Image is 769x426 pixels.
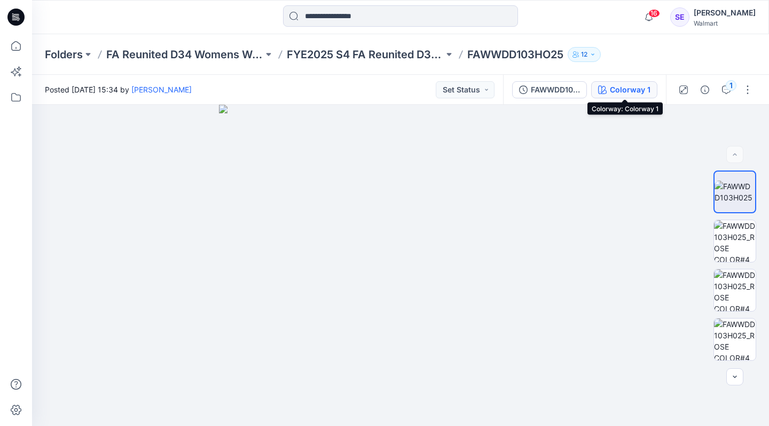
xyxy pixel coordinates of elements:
[715,181,755,203] img: FAWWDD103H025
[591,81,657,98] button: Colorway 1
[512,81,587,98] button: FAWWDD103HO25
[45,47,83,62] a: Folders
[648,9,660,18] span: 16
[694,19,756,27] div: Walmart
[106,47,263,62] a: FA Reunited D34 Womens Woven
[610,84,650,96] div: Colorway 1
[726,80,736,91] div: 1
[714,220,756,262] img: FAWWDD103H025_ROSE COLOR#4_前
[45,84,192,95] span: Posted [DATE] 15:34 by
[467,47,563,62] p: FAWWDD103HO25
[131,85,192,94] a: [PERSON_NAME]
[219,105,582,426] img: eyJhbGciOiJIUzI1NiIsImtpZCI6IjAiLCJzbHQiOiJzZXMiLCJ0eXAiOiJKV1QifQ.eyJkYXRhIjp7InR5cGUiOiJzdG9yYW...
[714,269,756,311] img: FAWWDD103H025_ROSE COLOR#4_后
[714,319,756,360] img: FAWWDD103H025_ROSE COLOR#4_右
[718,81,735,98] button: 1
[696,81,713,98] button: Details
[531,84,580,96] div: FAWWDD103HO25
[581,49,587,60] p: 12
[694,6,756,19] div: [PERSON_NAME]
[568,47,601,62] button: 12
[670,7,689,27] div: SE
[287,47,444,62] a: FYE2025 S4 FA Reunited D34 Womens Woven Board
